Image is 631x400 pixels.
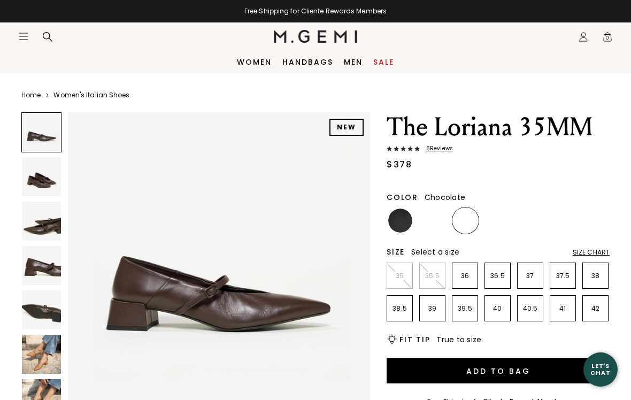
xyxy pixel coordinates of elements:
img: M.Gemi [274,30,358,43]
h1: The Loriana 35MM [387,112,610,142]
div: NEW [329,119,364,136]
p: 39 [420,304,445,313]
p: 35 [387,272,412,280]
span: 6 Review s [420,145,453,152]
p: 38.5 [387,304,412,313]
span: Chocolate [425,192,465,203]
span: 0 [602,34,613,44]
img: Navy [486,209,510,233]
p: 39.5 [452,304,478,313]
p: 36 [452,272,478,280]
div: Size Chart [573,248,610,257]
img: The Loriana 35MM [22,157,61,196]
a: Handbags [282,58,333,66]
img: Black [388,209,412,233]
img: The Loriana 35MM [22,335,61,374]
p: 42 [583,304,608,313]
button: Open site menu [18,31,29,42]
img: The Loriana 35MM [22,202,61,241]
a: Sale [373,58,394,66]
h2: Color [387,193,418,202]
p: 37 [518,272,543,280]
span: Select a size [411,247,459,257]
a: Women's Italian Shoes [53,91,129,99]
span: True to size [436,334,481,345]
img: Gunmetal [519,209,543,233]
img: Light Tan [421,209,445,233]
div: Let's Chat [583,363,618,376]
h2: Fit Tip [399,335,430,344]
button: Add to Bag [387,358,610,383]
p: 41 [550,304,575,313]
p: 40.5 [518,304,543,313]
p: 35.5 [420,272,445,280]
a: Men [344,58,363,66]
a: 6Reviews [387,145,610,154]
img: The Loriana 35MM [22,246,61,285]
p: 37.5 [550,272,575,280]
a: Home [21,91,41,99]
h2: Size [387,248,405,256]
a: Women [237,58,272,66]
p: 36.5 [485,272,510,280]
div: $378 [387,158,412,171]
img: The Loriana 35MM [22,290,61,329]
img: Chocolate [453,209,478,233]
p: 40 [485,304,510,313]
p: 38 [583,272,608,280]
